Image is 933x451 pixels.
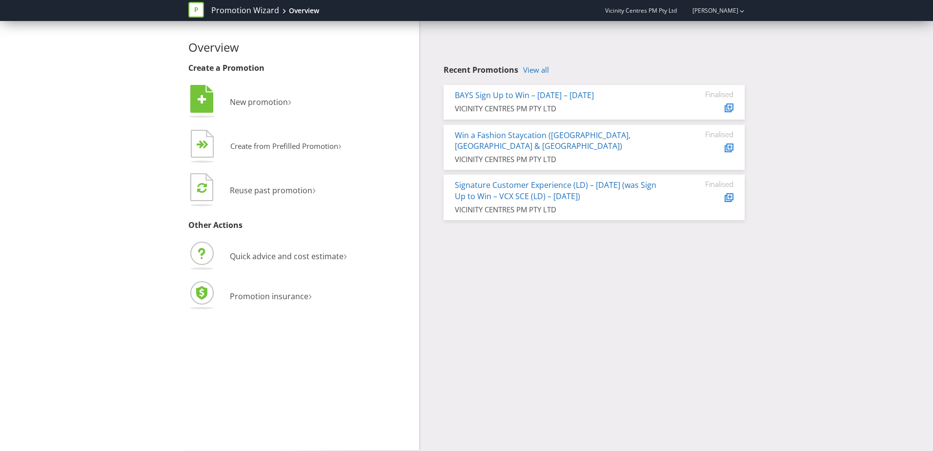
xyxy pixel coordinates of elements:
[455,103,660,114] div: VICINITY CENTRES PM PTY LTD
[198,94,206,105] tspan: 
[455,154,660,164] div: VICINITY CENTRES PM PTY LTD
[230,251,344,262] span: Quick advice and cost estimate
[211,5,279,16] a: Promotion Wizard
[455,205,660,215] div: VICINITY CENTRES PM PTY LTD
[444,64,518,75] span: Recent Promotions
[289,6,319,16] div: Overview
[288,93,291,109] span: ›
[188,127,342,166] button: Create from Prefilled Promotion›
[455,90,594,101] a: BAYS Sign Up to Win – [DATE] – [DATE]
[344,247,347,263] span: ›
[675,90,733,99] div: Finalised
[523,66,549,74] a: View all
[455,180,656,202] a: Signature Customer Experience (LD) – [DATE] (was Sign Up to Win – VCX SCE (LD) – [DATE])
[312,181,316,197] span: ›
[188,251,347,262] a: Quick advice and cost estimate›
[308,287,312,303] span: ›
[230,141,338,151] span: Create from Prefilled Promotion
[605,6,677,15] span: Vicinity Centres PM Pty Ltd
[675,130,733,139] div: Finalised
[455,130,630,152] a: Win a Fashion Staycation ([GEOGRAPHIC_DATA], [GEOGRAPHIC_DATA] & [GEOGRAPHIC_DATA])
[188,291,312,302] a: Promotion insurance›
[197,182,207,193] tspan: 
[230,291,308,302] span: Promotion insurance
[675,180,733,188] div: Finalised
[188,41,412,54] h2: Overview
[230,97,288,107] span: New promotion
[203,140,209,149] tspan: 
[683,6,738,15] a: [PERSON_NAME]
[188,221,412,230] h3: Other Actions
[188,64,412,73] h3: Create a Promotion
[338,138,342,153] span: ›
[230,185,312,196] span: Reuse past promotion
